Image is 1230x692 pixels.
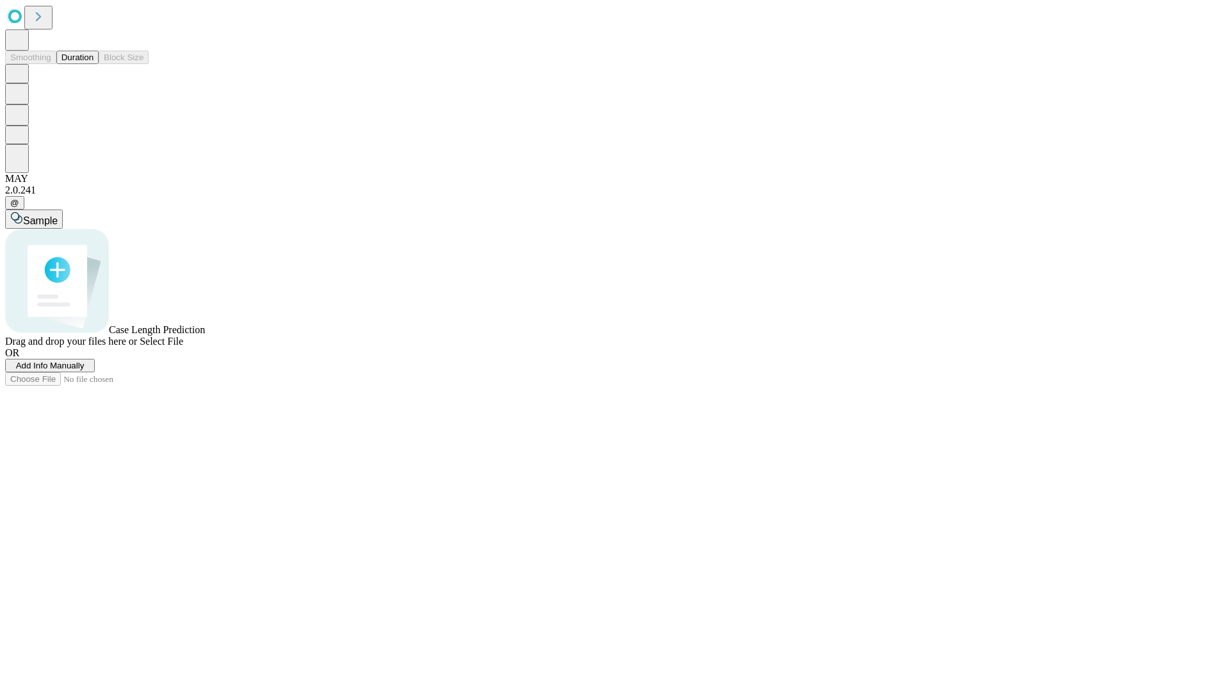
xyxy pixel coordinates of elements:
[5,185,1225,196] div: 2.0.241
[5,51,56,64] button: Smoothing
[5,347,19,358] span: OR
[109,324,205,335] span: Case Length Prediction
[5,359,95,372] button: Add Info Manually
[5,196,24,210] button: @
[23,215,58,226] span: Sample
[16,361,85,370] span: Add Info Manually
[5,210,63,229] button: Sample
[140,336,183,347] span: Select File
[5,336,137,347] span: Drag and drop your files here or
[56,51,99,64] button: Duration
[99,51,149,64] button: Block Size
[10,198,19,208] span: @
[5,173,1225,185] div: MAY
